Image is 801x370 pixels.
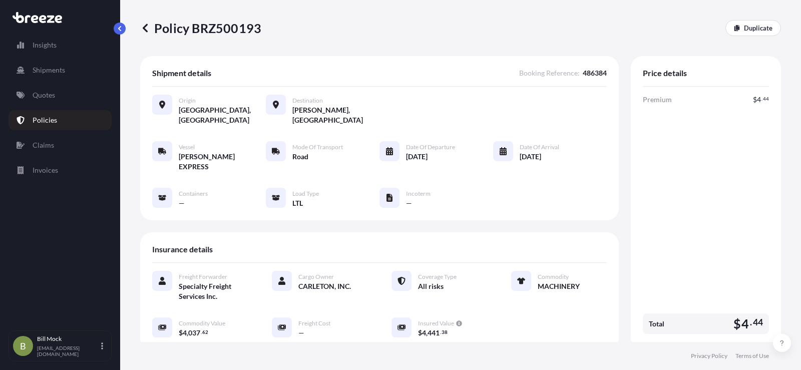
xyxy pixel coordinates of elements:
p: Policies [33,115,57,125]
a: Claims [9,135,112,155]
span: 4 [422,329,426,336]
span: Road [292,152,308,162]
span: Load Type [292,190,319,198]
span: Date of Arrival [520,143,559,151]
span: MACHINERY [538,281,580,291]
span: Containers [179,190,208,198]
span: $ [179,329,183,336]
span: Vessel [179,143,195,151]
span: Incoterm [406,190,431,198]
span: . [440,330,441,334]
span: 62 [202,330,208,334]
a: Shipments [9,60,112,80]
span: 4 [183,329,187,336]
span: [DATE] [406,152,428,162]
span: Insurance details [152,244,213,254]
span: . [201,330,202,334]
p: Claims [33,140,54,150]
span: 486384 [583,68,607,78]
span: 4 [741,317,749,330]
span: — [298,328,304,338]
p: [EMAIL_ADDRESS][DOMAIN_NAME] [37,345,99,357]
span: 441 [428,329,440,336]
a: Duplicate [725,20,781,36]
a: Quotes [9,85,112,105]
span: Commodity Value [179,319,225,327]
span: Total [649,319,664,329]
span: Date of Departure [406,143,455,151]
p: Insights [33,40,57,50]
span: Specialty Freight Services Inc. [179,281,248,301]
span: Commodity [538,273,569,281]
p: Shipments [33,65,65,75]
span: Booking Reference : [519,68,580,78]
a: Insights [9,35,112,55]
span: 38 [442,330,448,334]
span: [PERSON_NAME] EXPRESS [179,152,266,172]
span: All risks [418,281,444,291]
span: [GEOGRAPHIC_DATA], [GEOGRAPHIC_DATA] [179,105,266,125]
span: CARLETON, INC. [298,281,351,291]
span: , [426,329,428,336]
span: LTL [292,198,303,208]
p: Policy BRZ500193 [140,20,261,36]
span: — [406,198,412,208]
span: $ [418,329,422,336]
span: Destination [292,97,323,105]
span: . [750,319,752,325]
span: Coverage Type [418,273,457,281]
p: Duplicate [744,23,772,33]
span: [PERSON_NAME], [GEOGRAPHIC_DATA] [292,105,379,125]
span: [DATE] [520,152,541,162]
a: Invoices [9,160,112,180]
span: — [179,198,185,208]
span: . [761,97,762,101]
span: Insured Value [418,319,454,327]
span: Origin [179,97,196,105]
span: 44 [753,319,763,325]
span: Cargo Owner [298,273,334,281]
p: Quotes [33,90,55,100]
a: Policies [9,110,112,130]
span: Freight Cost [298,319,330,327]
span: Freight Forwarder [179,273,227,281]
span: $ [753,96,757,103]
span: 037 [188,329,200,336]
a: Terms of Use [735,352,769,360]
span: $ [733,317,741,330]
span: Premium [643,95,672,105]
span: 4 [757,96,761,103]
span: Price details [643,68,687,78]
span: , [187,329,188,336]
span: Shipment details [152,68,211,78]
span: 44 [763,97,769,101]
p: Invoices [33,165,58,175]
p: Bill Mock [37,335,99,343]
a: Privacy Policy [691,352,727,360]
span: B [20,341,26,351]
span: Mode of Transport [292,143,343,151]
